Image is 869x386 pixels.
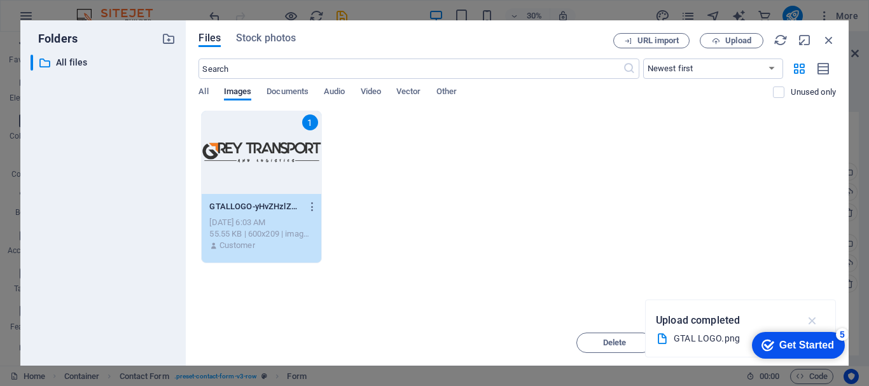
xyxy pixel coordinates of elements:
span: Delete [603,339,627,347]
span: Video [361,84,381,102]
button: URL import [613,33,690,48]
div: Get Started [38,14,92,25]
i: Reload [774,33,788,47]
div: 55.55 KB | 600x209 | image/png [209,228,313,240]
span: Audio [324,84,345,102]
button: Upload [700,33,763,48]
span: Files [198,31,221,46]
div: 1 [302,114,318,130]
input: Search [198,59,622,79]
div: [DATE] 6:03 AM [209,217,313,228]
i: Close [822,33,836,47]
span: URL import [637,37,679,45]
p: Folders [31,31,78,47]
div: ​ [31,55,33,71]
p: Customer [219,240,255,251]
button: Delete [576,333,653,353]
p: Displays only files that are not in use on the website. Files added during this session can still... [791,86,836,98]
div: 5 [94,3,107,15]
div: GTAL LOGO.png [674,331,797,346]
p: All files [56,55,153,70]
span: Upload [725,37,751,45]
p: GTALLOGO-yHvZHzlZUGKDeRBYhlPDaA.png [209,201,302,212]
div: Get Started 5 items remaining, 0% complete [10,6,103,33]
i: Create new folder [162,32,176,46]
span: Other [436,84,457,102]
span: Images [224,84,252,102]
p: Upload completed [656,312,740,329]
span: Stock photos [236,31,296,46]
i: Minimize [798,33,812,47]
span: All [198,84,208,102]
span: Documents [267,84,309,102]
span: Vector [396,84,421,102]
